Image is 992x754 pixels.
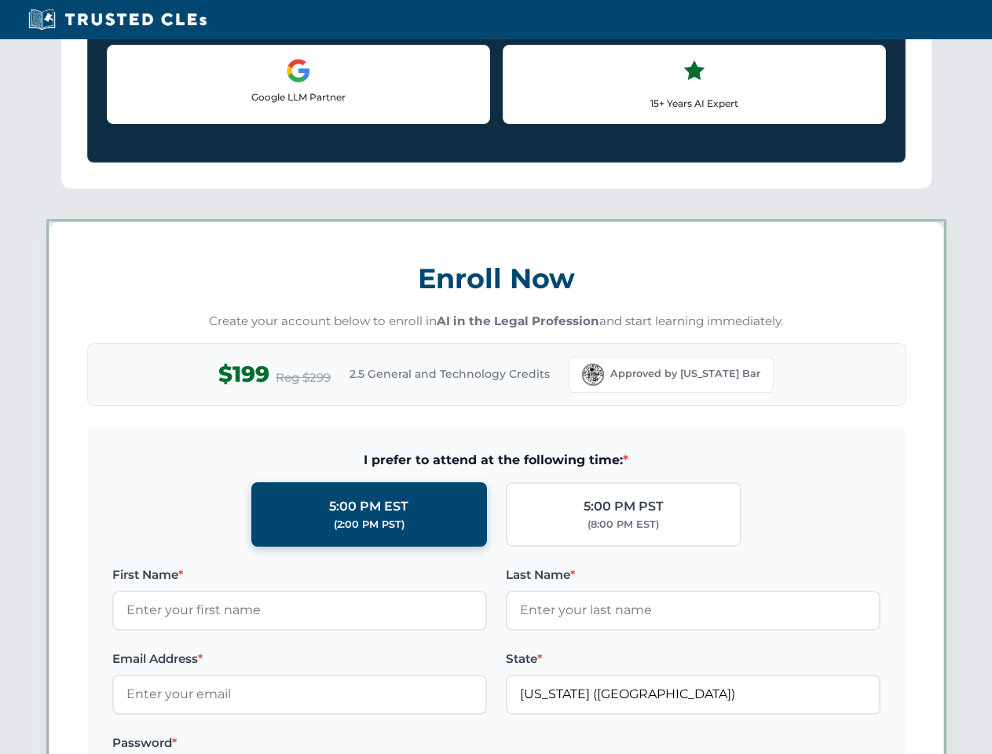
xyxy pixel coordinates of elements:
label: Email Address [112,650,487,668]
label: First Name [112,565,487,584]
div: 5:00 PM EST [329,496,408,517]
input: Enter your last name [506,591,880,630]
input: Enter your email [112,675,487,714]
img: Trusted CLEs [24,8,211,31]
p: Google LLM Partner [120,90,477,104]
strong: AI in the Legal Profession [437,313,599,328]
span: Reg $299 [276,368,331,387]
span: I prefer to attend at the following time: [112,450,880,470]
input: Florida (FL) [506,675,880,714]
span: $199 [218,357,269,392]
p: 15+ Years AI Expert [516,96,873,111]
img: Florida Bar [582,364,604,386]
input: Enter your first name [112,591,487,630]
label: Password [112,734,487,752]
div: 5:00 PM PST [584,496,664,517]
div: (8:00 PM EST) [588,517,659,533]
span: 2.5 General and Technology Credits [350,365,550,382]
div: (2:00 PM PST) [334,517,404,533]
h3: Enroll Now [87,254,906,303]
img: Google [286,58,311,83]
label: State [506,650,880,668]
p: Create your account below to enroll in and start learning immediately. [87,313,906,331]
label: Last Name [506,565,880,584]
span: Approved by [US_STATE] Bar [610,366,760,382]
